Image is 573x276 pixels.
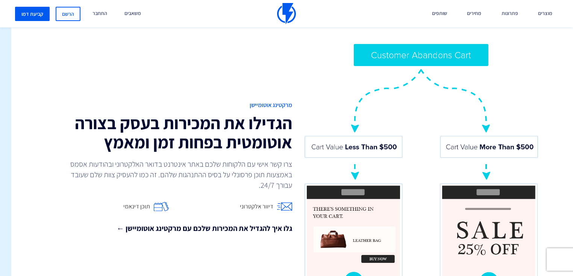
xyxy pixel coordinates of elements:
p: צרו קשר אישי עם הלקוחות שלכם באתר אינטרנט בדואר האלקטרוני ובהודעות אסמס באמצעות תוכן פרסונלי על ב... [67,159,292,190]
a: גלו איך להגדיל את המכירות שלכם עם מרקטינג אוטומיישן ← [56,223,292,234]
h2: הגדילו את המכירות בעסק בצורה אוטומטית בפחות זמן ומאמץ [56,113,292,151]
span: מרקטינג אוטומיישן [56,101,292,110]
span: דיוור אלקטרוני [240,202,273,211]
a: קביעת דמו [15,7,50,21]
span: תוכן דינאמי [123,202,150,211]
a: הרשם [56,7,80,21]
